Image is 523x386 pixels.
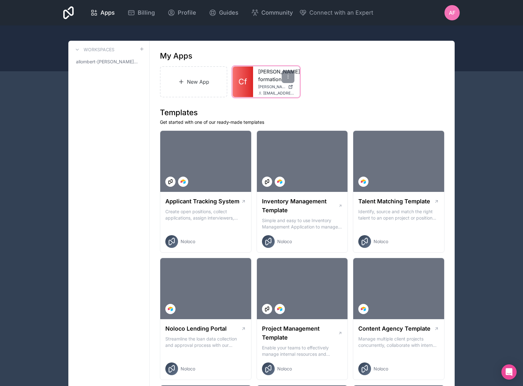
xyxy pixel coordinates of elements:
a: Apps [85,6,120,20]
p: Simple and easy to use Inventory Management Application to manage your stock, orders and Manufact... [262,217,343,230]
button: Connect with an Expert [299,8,373,17]
p: Identify, source and match the right talent to an open project or position with our Talent Matchi... [358,208,439,221]
span: Guides [219,8,238,17]
a: [PERSON_NAME][DOMAIN_NAME] [258,84,294,89]
a: [PERSON_NAME]-formation [258,68,294,83]
a: Cf [233,67,253,97]
p: Enable your teams to effectively manage internal resources and execute client projects on time. [262,345,343,357]
a: Billing [122,6,160,20]
h1: Noloco Lending Portal [165,324,227,333]
a: allombert-[PERSON_NAME]-workspace [73,56,144,67]
span: Noloco [277,366,292,372]
a: Workspaces [73,46,114,53]
p: Streamline the loan data collection and approval process with our Lending Portal template. [165,336,246,348]
h1: Inventory Management Template [262,197,338,215]
span: Noloco [374,366,388,372]
p: Create open positions, collect applications, assign interviewers, centralise candidate feedback a... [165,208,246,221]
span: Apps [100,8,115,17]
img: Airtable Logo [361,306,366,312]
span: Noloco [181,238,195,245]
span: allombert-[PERSON_NAME]-workspace [76,59,139,65]
h1: Applicant Tracking System [165,197,239,206]
span: Cf [238,77,247,87]
span: AF [449,9,455,17]
h1: My Apps [160,51,192,61]
img: Airtable Logo [168,306,173,312]
a: Community [246,6,298,20]
span: Noloco [181,366,195,372]
span: Noloco [374,238,388,245]
span: Connect with an Expert [309,8,373,17]
h3: Workspaces [84,46,114,53]
a: Guides [204,6,244,20]
span: Noloco [277,238,292,245]
p: Manage multiple client projects concurrently, collaborate with internal and external stakeholders... [358,336,439,348]
img: Airtable Logo [361,179,366,184]
span: Billing [138,8,155,17]
p: Get started with one of our ready-made templates [160,119,444,125]
div: Open Intercom Messenger [501,364,517,380]
h1: Talent Matching Template [358,197,430,206]
img: Airtable Logo [277,179,282,184]
span: Community [261,8,293,17]
a: New App [160,66,227,97]
a: Profile [162,6,201,20]
h1: Templates [160,108,444,118]
img: Airtable Logo [181,179,186,184]
h1: Project Management Template [262,324,338,342]
span: [PERSON_NAME][DOMAIN_NAME] [258,84,286,89]
span: Profile [178,8,196,17]
span: [EMAIL_ADDRESS][PERSON_NAME][DOMAIN_NAME] [263,91,294,96]
img: Airtable Logo [277,306,282,312]
h1: Content Agency Template [358,324,430,333]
